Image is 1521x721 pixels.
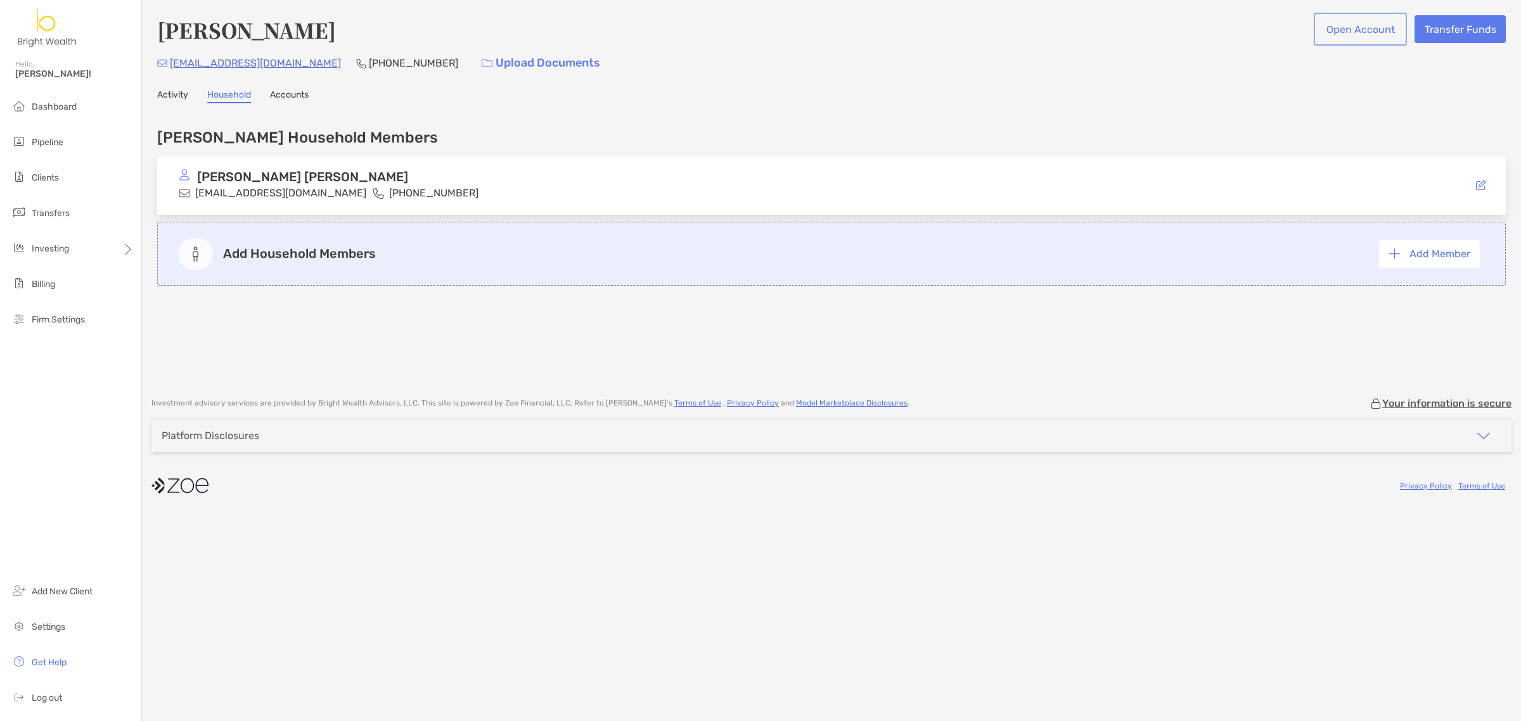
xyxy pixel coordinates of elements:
p: Investment advisory services are provided by Bright Wealth Advisors, LLC . This site is powered b... [151,399,909,408]
img: clients icon [11,169,27,184]
img: investing icon [11,240,27,255]
a: Activity [157,89,188,103]
img: phone icon [373,188,384,199]
span: Get Help [32,657,67,668]
h4: [PERSON_NAME] [157,15,336,44]
h4: [PERSON_NAME] Household Members [157,129,438,146]
span: Pipeline [32,137,63,148]
img: dashboard icon [11,98,27,113]
img: Zoe Logo [15,5,80,51]
span: Investing [32,243,69,254]
a: Household [207,89,251,103]
span: Settings [32,622,65,632]
p: Your information is secure [1382,397,1511,409]
button: Open Account [1316,15,1404,43]
span: [PERSON_NAME]! [15,68,134,79]
img: add member icon [178,238,213,270]
img: billing icon [11,276,27,291]
img: button icon [1389,248,1400,259]
a: Privacy Policy [1400,482,1452,490]
img: email icon [179,188,190,199]
span: Dashboard [32,101,77,112]
span: Add New Client [32,586,93,597]
a: Model Marketplace Disclosures [796,399,908,407]
a: Upload Documents [473,49,608,77]
img: transfers icon [11,205,27,220]
img: get-help icon [11,654,27,669]
p: [EMAIL_ADDRESS][DOMAIN_NAME] [195,185,366,201]
img: Phone Icon [356,58,366,68]
span: Log out [32,692,62,703]
p: [PHONE_NUMBER] [389,185,478,201]
img: company logo [151,471,209,500]
img: add_new_client icon [11,583,27,598]
img: button icon [482,59,492,68]
button: Transfer Funds [1415,15,1506,43]
span: Firm Settings [32,314,85,325]
a: Terms of Use [674,399,721,407]
img: firm-settings icon [11,311,27,326]
a: Privacy Policy [727,399,779,407]
p: [PERSON_NAME] [PERSON_NAME] [197,169,408,185]
img: Email Icon [157,60,167,67]
span: Clients [32,172,59,183]
p: [PHONE_NUMBER] [369,55,458,71]
img: pipeline icon [11,134,27,149]
p: [EMAIL_ADDRESS][DOMAIN_NAME] [170,55,341,71]
img: logout icon [11,689,27,705]
img: avatar icon [179,169,190,181]
button: Add Member [1379,240,1480,268]
a: Terms of Use [1458,482,1505,490]
span: Transfers [32,208,70,219]
img: settings icon [11,618,27,634]
span: Billing [32,279,55,290]
p: Add Household Members [223,246,376,262]
img: icon arrow [1476,428,1491,443]
a: Accounts [270,89,309,103]
div: Platform Disclosures [162,430,259,442]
